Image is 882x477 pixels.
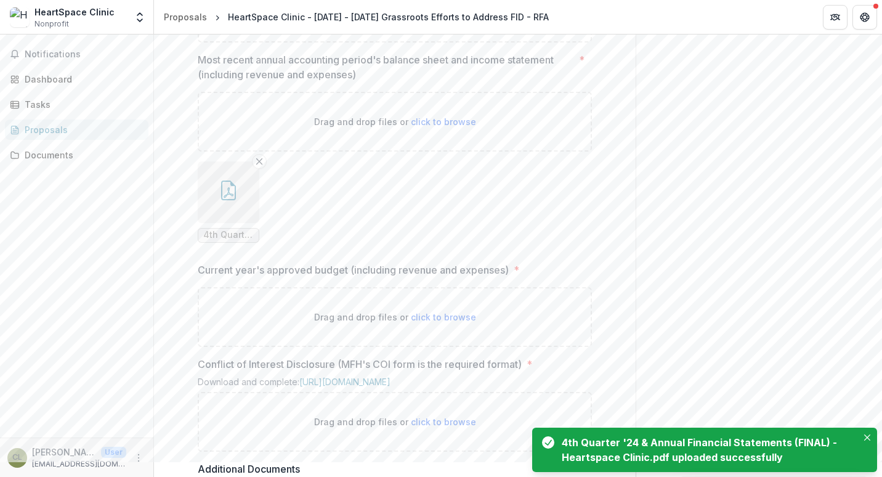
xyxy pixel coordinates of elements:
[25,49,144,60] span: Notifications
[314,311,476,324] p: Drag and drop files or
[198,263,509,277] p: Current year's approved budget (including revenue and expenses)
[823,5,848,30] button: Partners
[852,5,877,30] button: Get Help
[314,415,476,428] p: Drag and drop files or
[159,8,554,26] nav: breadcrumb
[25,149,139,161] div: Documents
[5,145,148,165] a: Documents
[198,357,522,372] p: Conflict of Interest Disclosure (MFH's COI form is the required format)
[32,446,96,459] p: [PERSON_NAME]
[411,417,476,427] span: click to browse
[5,44,148,64] button: Notifications
[34,18,69,30] span: Nonprofit
[25,98,139,111] div: Tasks
[860,430,875,445] button: Close
[203,230,254,240] span: 4th Quarter '24 & Annual Financial Statements (FINAL) - Heartspace Clinic.pdf
[411,312,476,322] span: click to browse
[5,120,148,140] a: Proposals
[25,73,139,86] div: Dashboard
[164,10,207,23] div: Proposals
[527,423,882,477] div: Notifications-bottom-right
[25,123,139,136] div: Proposals
[314,115,476,128] p: Drag and drop files or
[228,10,549,23] div: HeartSpace Clinic - [DATE] - [DATE] Grassroots Efforts to Address FID - RFA
[411,116,476,127] span: click to browse
[159,8,212,26] a: Proposals
[299,377,390,387] a: [URL][DOMAIN_NAME]
[5,94,148,115] a: Tasks
[32,459,126,470] p: [EMAIL_ADDRESS][DOMAIN_NAME]
[5,69,148,89] a: Dashboard
[131,5,148,30] button: Open entity switcher
[101,447,126,458] p: User
[10,7,30,27] img: HeartSpace Clinic
[198,462,300,476] p: Additional Documents
[131,450,146,465] button: More
[12,454,22,462] div: Chris Lawrence
[34,6,115,18] div: HeartSpace Clinic
[198,377,592,392] div: Download and complete:
[562,435,852,465] div: 4th Quarter '24 & Annual Financial Statements (FINAL) - Heartspace Clinic.pdf uploaded successfully
[198,52,574,82] p: Most recent annual accounting period's balance sheet and income statement (including revenue and ...
[198,161,259,243] div: Remove File4th Quarter '24 & Annual Financial Statements (FINAL) - Heartspace Clinic.pdf
[252,154,267,169] button: Remove File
